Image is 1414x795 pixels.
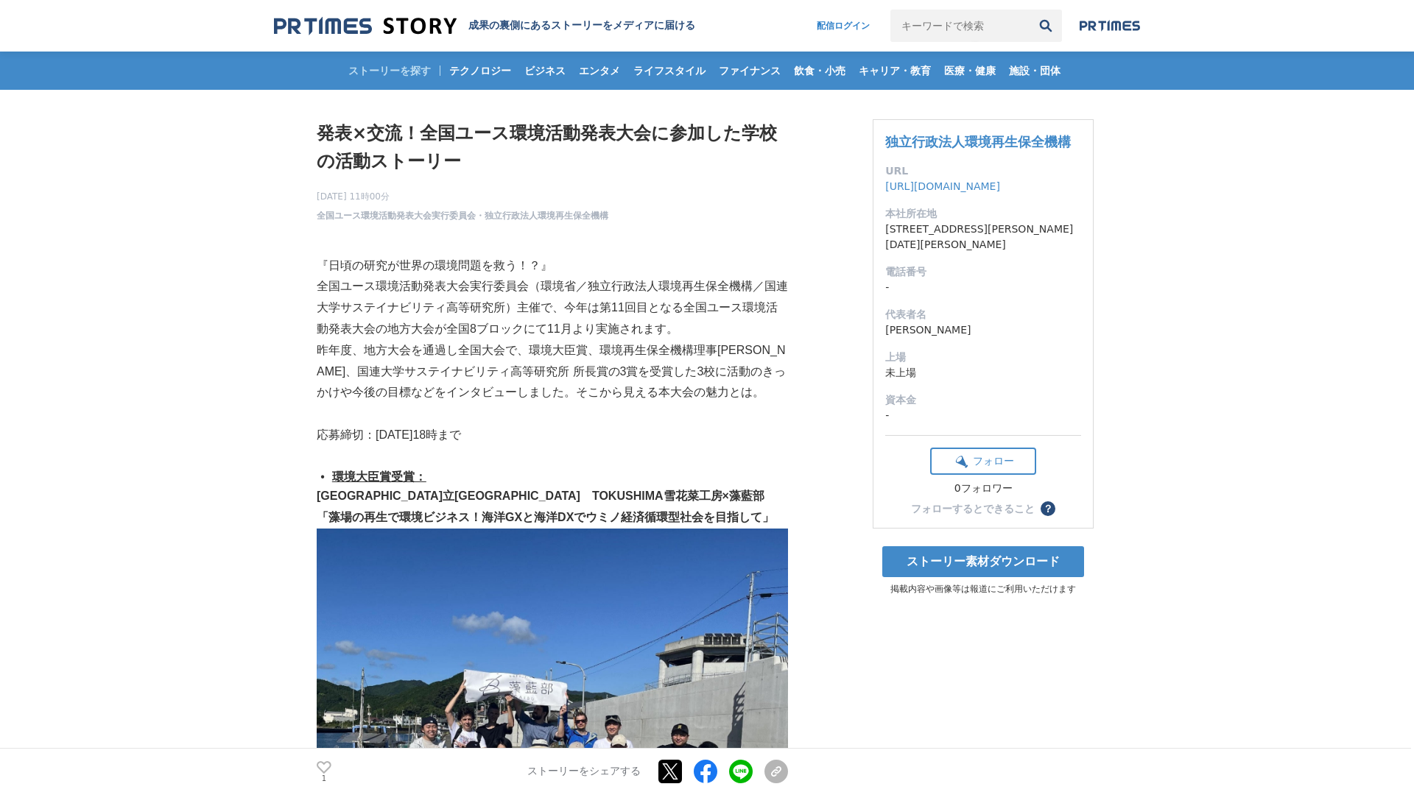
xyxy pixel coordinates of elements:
[885,222,1081,252] dd: [STREET_ADDRESS][PERSON_NAME][DATE][PERSON_NAME]
[1080,20,1140,32] img: prtimes
[713,64,787,77] span: ファイナンス
[885,307,1081,322] dt: 代表者名
[938,64,1002,77] span: 医療・健康
[317,340,788,403] p: 昨年度、地方大会を通過し全国大会で、環境大臣賞、環境再生保全機構理事[PERSON_NAME]、国連大学サステイナビリティ高等研究所 所長賞の3賞を受賞した3校に活動のきっかけや今後の目標などを...
[443,52,517,90] a: テクノロジー
[1041,501,1055,516] button: ？
[885,392,1081,408] dt: 資本金
[573,52,626,90] a: エンタメ
[518,64,571,77] span: ビジネス
[885,163,1081,179] dt: URL
[518,52,571,90] a: ビジネス
[627,64,711,77] span: ライフスタイル
[930,448,1036,475] button: フォロー
[468,19,695,32] h2: 成果の裏側にあるストーリーをメディアに届ける
[885,264,1081,280] dt: 電話番号
[317,209,608,222] a: 全国ユース環境活動発表大会実行委員会・独立行政法人環境再生保全機構
[885,206,1081,222] dt: 本社所在地
[885,322,1081,338] dd: [PERSON_NAME]
[853,64,937,77] span: キャリア・教育
[788,64,851,77] span: 飲食・小売
[332,470,426,483] u: 環境大臣賞受賞：
[443,64,517,77] span: テクノロジー
[317,119,788,176] h1: 発表×交流！全国ユース環境活動発表大会に参加した学校の活動ストーリー
[788,52,851,90] a: 飲食・小売
[573,64,626,77] span: エンタメ
[317,190,608,203] span: [DATE] 11時00分
[1003,52,1066,90] a: 施設・団体
[317,276,788,339] p: 全国ユース環境活動発表大会実行委員会（環境省／独立行政法人環境再生保全機構／国連大学サステイナビリティ高等研究所）主催で、今年は第11回目となる全国ユース環境活動発表大会の地方大会が全国8ブロッ...
[274,16,695,36] a: 成果の裏側にあるストーリーをメディアに届ける 成果の裏側にあるストーリーをメディアに届ける
[1003,64,1066,77] span: 施設・団体
[853,52,937,90] a: キャリア・教育
[317,425,788,446] p: 応募締切：[DATE]18時まで
[1030,10,1062,42] button: 検索
[802,10,884,42] a: 配信ログイン
[882,546,1084,577] a: ストーリー素材ダウンロード
[527,766,641,779] p: ストーリーをシェアする
[317,255,788,277] p: 『日頃の研究が世界の環境問題を救う！？』
[713,52,787,90] a: ファイナンス
[938,52,1002,90] a: 医療・健康
[885,365,1081,381] dd: 未上場
[885,134,1071,149] a: 独立行政法人環境再生保全機構
[317,490,764,502] strong: [GEOGRAPHIC_DATA]立[GEOGRAPHIC_DATA] TOKUSHIMA雪花菜工房×藻藍部
[890,10,1030,42] input: キーワードで検索
[885,350,1081,365] dt: 上場
[274,16,457,36] img: 成果の裏側にあるストーリーをメディアに届ける
[317,511,774,523] strong: 「藻場の再生で環境ビジネス！海洋GXと海洋DXでウミノ経済循環型社会を目指して」
[627,52,711,90] a: ライフスタイル
[911,504,1035,514] div: フォローするとできること
[930,482,1036,495] div: 0フォロワー
[1043,504,1053,514] span: ？
[885,180,1000,192] a: [URL][DOMAIN_NAME]
[885,408,1081,423] dd: -
[885,280,1081,295] dd: -
[873,583,1094,596] p: 掲載内容や画像等は報道にご利用いただけます
[317,775,331,782] p: 1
